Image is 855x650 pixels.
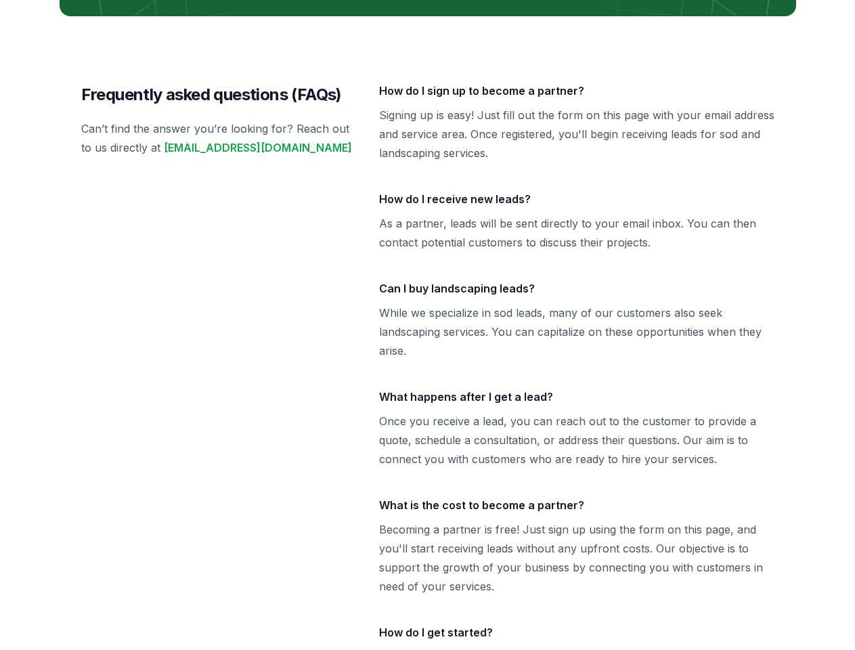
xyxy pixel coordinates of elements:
[379,190,774,209] h3: How do I receive new leads?
[379,303,774,360] p: While we specialize in sod leads, many of our customers also seek landscaping services. You can c...
[81,81,357,108] h2: Frequently asked questions (FAQs)
[379,623,774,642] h3: How do I get started?
[379,387,774,406] h3: What happens after I get a lead?
[379,106,774,162] p: Signing up is easy! Just fill out the form on this page with your email address and service area....
[379,81,774,100] h3: How do I sign up to become a partner?
[379,412,774,469] p: Once you receive a lead, you can reach out to the customer to provide a quote, schedule a consult...
[379,214,774,252] p: As a partner, leads will be sent directly to your email inbox. You can then contact potential cus...
[164,141,352,154] a: [EMAIL_ADDRESS][DOMAIN_NAME]
[81,119,357,157] p: Can’t find the answer you’re looking for? Reach out to us directly at
[379,496,774,515] h3: What is the cost to become a partner?
[379,279,774,298] h3: Can I buy landscaping leads?
[379,520,774,596] p: Becoming a partner is free! Just sign up using the form on this page, and you'll start receiving ...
